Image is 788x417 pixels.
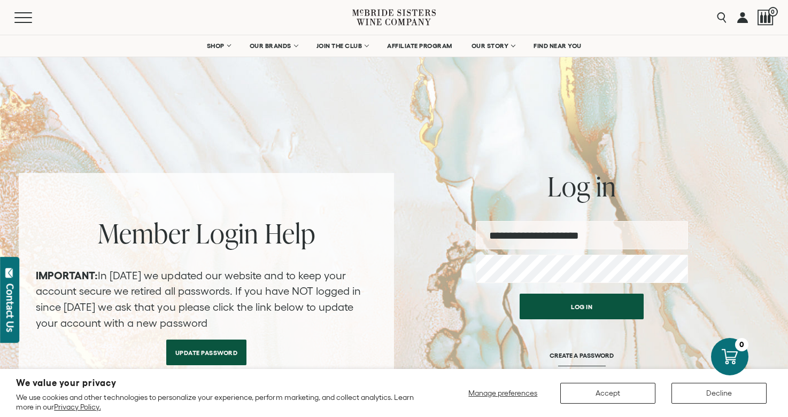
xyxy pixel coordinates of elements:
button: Manage preferences [462,383,544,404]
button: Mobile Menu Trigger [14,12,53,23]
span: OUR BRANDS [250,42,291,50]
h2: Member Login Help [36,220,377,247]
a: SHOP [200,35,237,57]
span: AFFILIATE PROGRAM [387,42,452,50]
span: FIND NEAR YOU [534,42,582,50]
span: JOIN THE CLUB [316,42,362,50]
a: FIND NEAR YOU [527,35,589,57]
a: CREATE A PASSWORD [550,351,613,373]
strong: IMPORTANT: [36,270,98,281]
h2: We value your privacy [16,379,424,388]
a: OUR BRANDS [243,35,304,57]
a: AFFILIATE PROGRAM [380,35,459,57]
span: 0 [768,7,778,17]
p: In [DATE] we updated our website and to keep your account secure we retired all passwords. If you... [36,268,377,331]
a: Update Password [166,340,247,365]
div: 0 [735,338,748,351]
button: Log in [520,294,644,319]
span: SHOP [207,42,225,50]
button: Decline [671,383,767,404]
a: OUR STORY [465,35,522,57]
button: Accept [560,383,655,404]
span: Manage preferences [468,389,537,397]
p: We use cookies and other technologies to personalize your experience, perform marketing, and coll... [16,392,424,412]
a: JOIN THE CLUB [310,35,375,57]
a: Privacy Policy. [54,403,101,411]
div: Contact Us [5,284,16,332]
span: OUR STORY [472,42,509,50]
h2: Log in [476,173,688,200]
